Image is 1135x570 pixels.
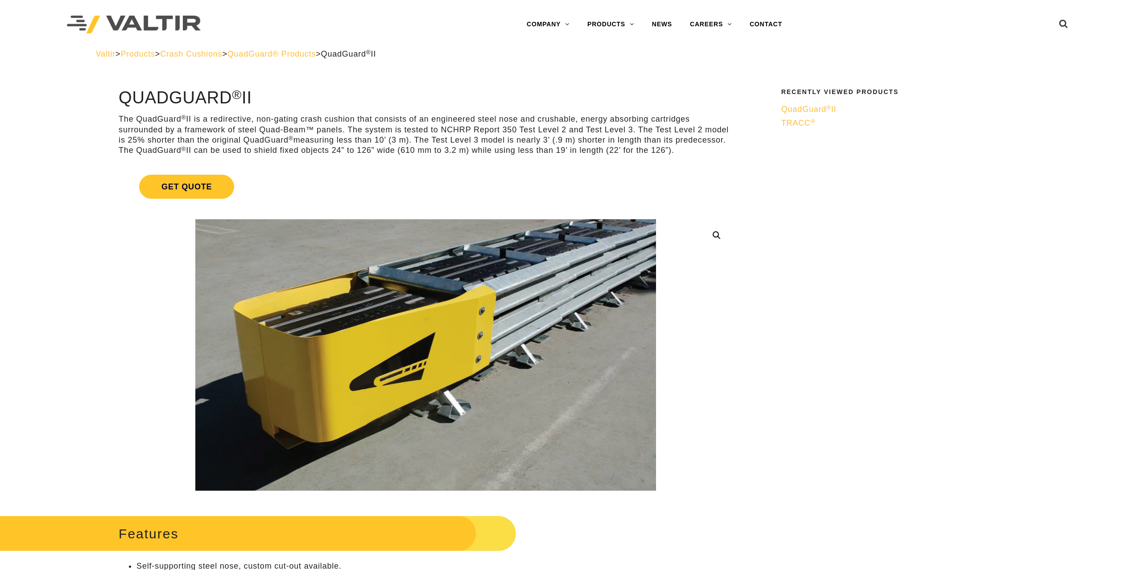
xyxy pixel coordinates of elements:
a: Get Quote [119,164,733,209]
a: TRACC® [781,118,1034,128]
a: CONTACT [741,16,791,33]
span: QuadGuard II [321,49,376,58]
span: Get Quote [139,175,234,199]
a: QuadGuard® Products [227,49,316,58]
sup: ® [366,49,371,56]
sup: ® [811,118,816,125]
span: QuadGuard II [781,105,837,114]
sup: ® [182,114,186,121]
span: TRACC [781,119,816,127]
a: Valtir [96,49,116,58]
a: PRODUCTS [578,16,643,33]
a: Crash Cushions [160,49,222,58]
a: Products [120,49,155,58]
sup: ® [232,87,242,102]
div: > > > > [96,49,1040,59]
p: The QuadGuard II is a redirective, non-gating crash cushion that consists of an engineered steel ... [119,114,733,156]
sup: ® [826,104,831,111]
a: COMPANY [518,16,578,33]
a: QuadGuard®II [781,104,1034,115]
h1: QuadGuard II [119,89,733,107]
a: CAREERS [681,16,741,33]
a: NEWS [643,16,681,33]
sup: ® [182,146,186,152]
img: Valtir [67,16,201,34]
sup: ® [289,135,293,142]
h2: Recently Viewed Products [781,89,1034,95]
